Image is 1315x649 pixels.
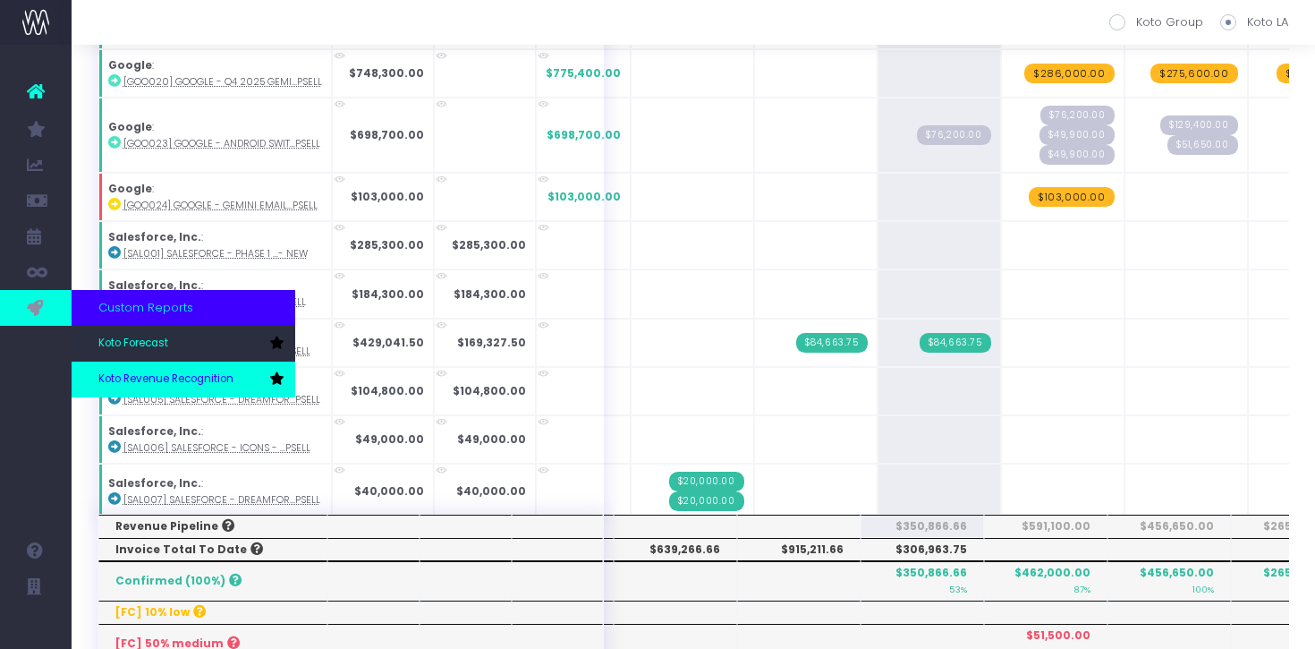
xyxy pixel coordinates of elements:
[1107,515,1231,538] th: $456,650.00
[123,247,308,260] abbr: [SAL001] Salesforce - Phase 1 Design Sprint - Brand - New
[1029,187,1115,207] span: wayahead Revenue Forecast Item
[547,127,621,143] span: $698,700.00
[669,472,744,491] span: Streamtime Invoice: 902 – [SAL007] Salesforce - Dreamforce Sprint - Brand - Upsell
[349,65,424,81] strong: $748,300.00
[98,561,327,601] th: Confirmed (100%)
[1073,581,1090,595] small: 87%
[108,278,201,293] strong: Salesforce, Inc.
[547,189,621,205] span: $103,000.00
[98,415,332,464] td: :
[350,127,424,142] strong: $698,700.00
[98,538,327,561] th: Invoice Total To Date
[98,601,327,624] th: [FC] 10% low
[98,173,332,221] td: :
[546,65,621,81] span: $775,400.00
[98,49,332,98] td: :
[457,335,526,350] strong: $169,327.50
[22,613,49,640] img: images/default_profile_image.png
[351,189,424,204] strong: $103,000.00
[917,125,991,145] span: Streamtime Draft Invoice: 923 – [GOO023] Google - Android Switch - Campaign - Upsell
[1039,145,1115,165] span: Streamtime Draft Invoice: 926 – [GOO023] Google - Android Switch - Campaign - Upsell
[123,137,320,150] abbr: [GOO023] Google - Android Switch - Campaign - Upsell
[453,383,526,398] strong: $104,800.00
[352,286,424,302] strong: $184,300.00
[72,362,295,397] a: Koto Revenue Recognition
[1107,561,1231,601] th: $456,650.00
[108,57,152,73] strong: Google
[1109,13,1203,31] label: Koto Group
[108,119,152,134] strong: Google
[98,299,193,317] span: Custom Reports
[861,538,984,561] th: $306,963.75
[456,483,526,499] strong: $40,000.00
[98,269,332,318] td: :
[123,493,320,507] abbr: [SAL007] Salesforce - Dreamforce Sprint - Brand - Upsell
[72,326,295,362] a: Koto Forecast
[108,423,201,439] strong: Salesforce, Inc.
[98,98,332,173] td: :
[1024,64,1115,83] span: wayahead Revenue Forecast Item
[1039,125,1115,145] span: Streamtime Draft Invoice: 925 – [GOO023] Google - Android Switch - Campaign - Upsell
[98,464,332,519] td: :
[123,393,320,406] abbr: [SAL005] Salesforce - Dreamforce Theme - Brand - Upsell
[108,181,152,196] strong: Google
[123,199,318,212] abbr: [GOO024] Google - Gemini Email Pilot - Digital - Upsell
[355,431,424,447] strong: $49,000.00
[1160,115,1238,135] span: Streamtime Draft Invoice: 927 – [GOO023] Google - Android Switch - Campaign - Upsell
[108,475,201,491] strong: Salesforce, Inc.
[861,561,984,601] th: $350,866.66
[351,383,424,398] strong: $104,800.00
[98,336,168,352] span: Koto Forecast
[98,515,327,538] th: Revenue Pipeline
[354,483,424,499] strong: $40,000.00
[669,491,744,511] span: Streamtime Invoice: 901 – [SAL007] Salesforce - Dreamforce Sprint - Brand - Upsell
[984,515,1107,538] th: $591,100.00
[614,538,737,561] th: $639,266.66
[949,581,967,595] small: 53%
[737,538,861,561] th: $915,211.66
[796,333,868,353] span: Streamtime Invoice: 914 – [SAL003] Salesforce - Phase 2 Design - Brand - Upsell
[123,75,322,89] abbr: [GOO020] Google - Q4 2025 Gemini Design - Brand - Upsell
[108,229,201,244] strong: Salesforce, Inc.
[457,431,526,447] strong: $49,000.00
[350,237,424,252] strong: $285,300.00
[861,515,984,538] th: $350,866.66
[1220,13,1288,31] label: Koto LA
[984,561,1107,601] th: $462,000.00
[1040,106,1115,125] span: Streamtime Draft Invoice: 924 – [GOO023] Google - Android Switch - Campaign - Upsell
[452,237,526,252] strong: $285,300.00
[123,441,310,455] abbr: [SAL006] Salesforce - Icons - Brand - Upsell
[1167,135,1238,155] span: Streamtime Draft Invoice: 929 – [GOO023] Google - Android Switch - Campaign - Upsell
[454,286,526,302] strong: $184,300.00
[98,221,332,269] td: :
[1192,581,1214,595] small: 100%
[920,333,991,353] span: Streamtime Invoice: 915 – [SAL003] Salesforce - Phase 2 Design - Brand - Upsell
[98,371,233,388] span: Koto Revenue Recognition
[352,335,424,350] strong: $429,041.50
[1150,64,1238,83] span: wayahead Revenue Forecast Item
